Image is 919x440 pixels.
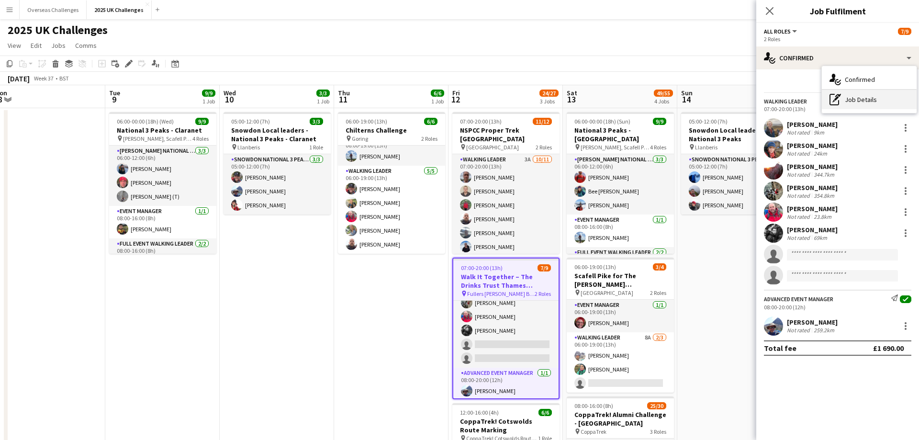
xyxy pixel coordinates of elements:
div: [PERSON_NAME] [787,204,838,213]
a: Edit [27,39,45,52]
h3: NSPCC Proper Trek [GEOGRAPHIC_DATA] [452,126,560,143]
span: Thu [338,89,350,97]
span: 2 Roles [421,135,437,142]
div: Not rated [787,327,812,334]
span: Sun [681,89,693,97]
span: 05:00-12:00 (7h) [689,118,728,125]
span: 06:00-19:00 (13h) [346,118,387,125]
span: Confirmed [845,75,875,84]
span: 9 [108,94,120,105]
div: 354.8km [812,192,836,199]
span: Fullers [PERSON_NAME] Brewery, [GEOGRAPHIC_DATA] [467,290,535,297]
span: View [8,41,21,50]
span: 9/9 [195,118,209,125]
h3: Chilterns Challenge [338,126,445,135]
span: 14 [680,94,693,105]
h3: National 3 Peaks - [GEOGRAPHIC_DATA] [567,126,674,143]
div: [DATE] [8,74,30,83]
span: Tue [109,89,120,97]
h3: Snowdon Local leaders - National 3 Peaks [681,126,788,143]
span: 13 [565,94,577,105]
div: Confirmed [756,46,919,69]
div: [PERSON_NAME] [787,120,838,129]
span: 24/27 [539,90,559,97]
span: 7/9 [898,28,911,35]
app-card-role: Walking Leader8A2/306:00-19:00 (13h)[PERSON_NAME][PERSON_NAME] [567,332,674,393]
button: All roles [764,28,798,35]
span: 12:00-16:00 (4h) [460,409,499,416]
div: [PERSON_NAME] [787,226,838,234]
div: 24km [812,150,829,157]
app-card-role: Event Manager1/106:00-19:00 (13h)[PERSON_NAME] [338,133,445,166]
h3: CoppaTrek! Alumni Challenge - [GEOGRAPHIC_DATA] [567,410,674,428]
div: 1 Job [431,98,444,105]
span: 06:00-19:00 (13h) [574,263,616,271]
app-card-role: Advanced Event Manager1/108:00-20:00 (12h)[PERSON_NAME] [453,368,559,400]
app-job-card: 06:00-00:00 (18h) (Wed)9/9National 3 Peaks - Claranet [PERSON_NAME], Scafell Pike and Snowdon4 Ro... [109,112,216,254]
div: 07:00-20:00 (13h)11/12NSPCC Proper Trek [GEOGRAPHIC_DATA] [GEOGRAPHIC_DATA]2 RolesWalking Leader3... [452,112,560,254]
div: 07:00-20:00 (13h) [764,105,911,113]
span: Edit [31,41,42,50]
span: Week 37 [32,75,56,82]
span: 10 [222,94,236,105]
app-job-card: 05:00-12:00 (7h)3/3Snowdon Local leaders - National 3 Peaks - Claranet Llanberis1 RoleSnowdon Nat... [224,112,331,214]
span: 07:00-20:00 (13h) [460,118,502,125]
div: [PERSON_NAME] [787,162,838,171]
span: 3/4 [653,263,666,271]
span: 2 Roles [535,290,551,297]
span: 6/6 [431,90,444,97]
span: 06:00-00:00 (18h) (Sun) [574,118,630,125]
app-card-role: Snowdon National 3 Peaks Walking Leader3/305:00-12:00 (7h)[PERSON_NAME][PERSON_NAME][PERSON_NAME] [224,154,331,214]
span: 3/3 [310,118,323,125]
span: 4 Roles [650,144,666,151]
span: 7/9 [538,264,551,271]
h3: National 3 Peaks - Claranet [109,126,216,135]
app-card-role: Walking Leader3A10/1107:00-20:00 (13h)[PERSON_NAME][PERSON_NAME][PERSON_NAME][PERSON_NAME][PERSON... [452,154,560,326]
span: 4 Roles [192,135,209,142]
div: 3 Jobs [540,98,558,105]
div: [PERSON_NAME] [787,183,838,192]
app-card-role: Full Event Walking Leader2/208:00-16:00 (8h) [109,238,216,285]
span: [PERSON_NAME], Scafell Pike and Snowdon [123,135,192,142]
div: Not rated [787,129,812,136]
span: 25/30 [647,402,666,409]
span: 07:00-20:00 (13h) [461,264,503,271]
a: Comms [71,39,101,52]
span: 3/3 [316,90,330,97]
span: 9/9 [653,118,666,125]
span: Llanberis [695,144,717,151]
button: 2025 UK Challenges [87,0,152,19]
app-card-role: [PERSON_NAME] National 3 Peaks Walking Leader3/306:00-12:00 (6h)[PERSON_NAME]Bee [PERSON_NAME][PE... [567,154,674,214]
div: 4 Jobs [654,98,672,105]
h3: Snowdon Local leaders - National 3 Peaks - Claranet [224,126,331,143]
span: All roles [764,28,791,35]
span: 11 [336,94,350,105]
app-job-card: 06:00-19:00 (13h)3/4Scafell Pike for The [PERSON_NAME] [PERSON_NAME] Trust [GEOGRAPHIC_DATA]2 Rol... [567,258,674,393]
app-job-card: 06:00-19:00 (13h)6/6Chilterns Challenge Goring2 RolesEvent Manager1/106:00-19:00 (13h)[PERSON_NAM... [338,112,445,254]
h3: Job Fulfilment [756,5,919,17]
span: Jobs [51,41,66,50]
div: 1 Job [202,98,215,105]
app-card-role: Full Event Walking Leader2/2 [567,247,674,296]
div: 69km [812,234,829,241]
span: 06:00-00:00 (18h) (Wed) [117,118,174,125]
div: 08:00-20:00 (12h) [764,304,911,311]
div: 1 Job [317,98,329,105]
div: 07:00-20:00 (13h)7/9Walk It Together – The Drinks Trust Thames Footpath Challenge Fullers [PERSON... [452,258,560,399]
app-card-role: Event Manager1/108:00-16:00 (8h)[PERSON_NAME] [567,214,674,247]
a: Jobs [47,39,69,52]
app-job-card: 05:00-12:00 (7h)3/3Snowdon Local leaders - National 3 Peaks Llanberis1 RoleSnowdon National 3 Pea... [681,112,788,214]
span: Fri [452,89,460,97]
span: 05:00-12:00 (7h) [231,118,270,125]
div: [PERSON_NAME] [787,141,838,150]
div: Job Details [822,90,917,109]
span: CoppaTrek [581,428,606,435]
span: [GEOGRAPHIC_DATA] [466,144,519,151]
div: Walking Leader [764,98,807,105]
h3: Walk It Together – The Drinks Trust Thames Footpath Challenge [453,272,559,290]
app-card-role: [PERSON_NAME] National 3 Peaks Walking Leader3/306:00-12:00 (6h)[PERSON_NAME][PERSON_NAME][PERSON... [109,146,216,206]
